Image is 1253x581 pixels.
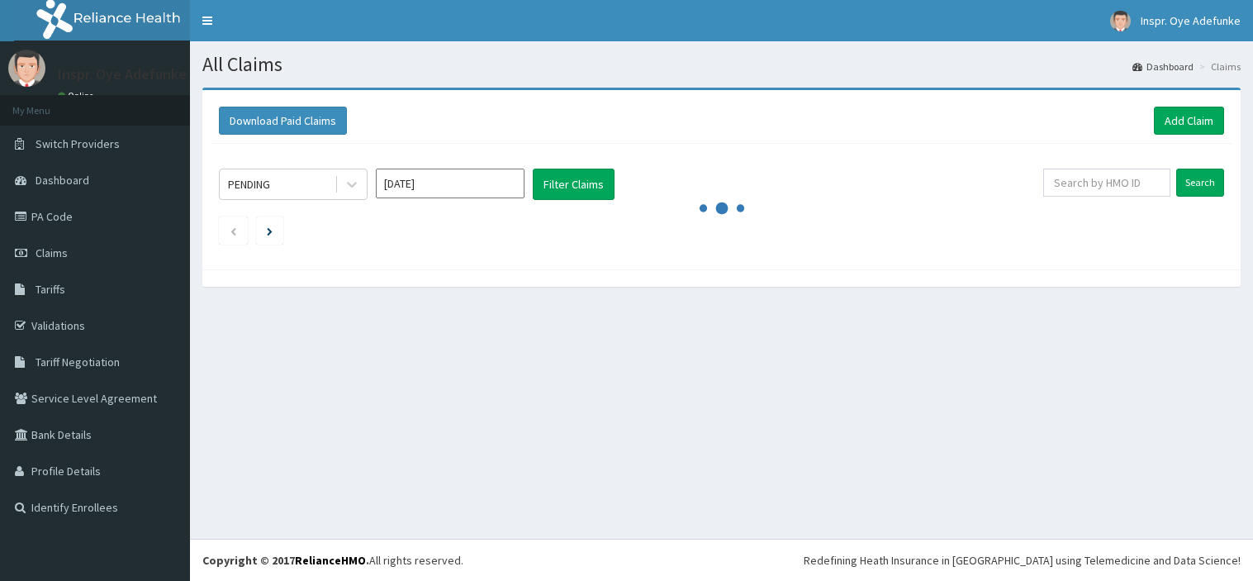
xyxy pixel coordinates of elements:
[376,169,524,198] input: Select Month and Year
[295,553,366,568] a: RelianceHMO
[1141,13,1241,28] span: Inspr. Oye Adefunke
[1132,60,1194,74] a: Dashboard
[533,169,615,200] button: Filter Claims
[804,552,1241,569] div: Redefining Heath Insurance in [GEOGRAPHIC_DATA] using Telemedicine and Data Science!
[219,107,347,135] button: Download Paid Claims
[1110,11,1131,31] img: User Image
[1154,107,1224,135] a: Add Claim
[697,183,747,233] svg: audio-loading
[202,553,369,568] strong: Copyright © 2017 .
[36,355,120,369] span: Tariff Negotiation
[230,223,237,238] a: Previous page
[36,245,68,260] span: Claims
[202,54,1241,75] h1: All Claims
[58,90,97,102] a: Online
[8,50,45,87] img: User Image
[1176,169,1224,197] input: Search
[190,539,1253,581] footer: All rights reserved.
[1043,169,1170,197] input: Search by HMO ID
[228,176,270,193] div: PENDING
[36,173,89,188] span: Dashboard
[267,223,273,238] a: Next page
[58,67,187,82] p: Inspr. Oye Adefunke
[1195,60,1241,74] li: Claims
[36,136,120,151] span: Switch Providers
[36,282,65,297] span: Tariffs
